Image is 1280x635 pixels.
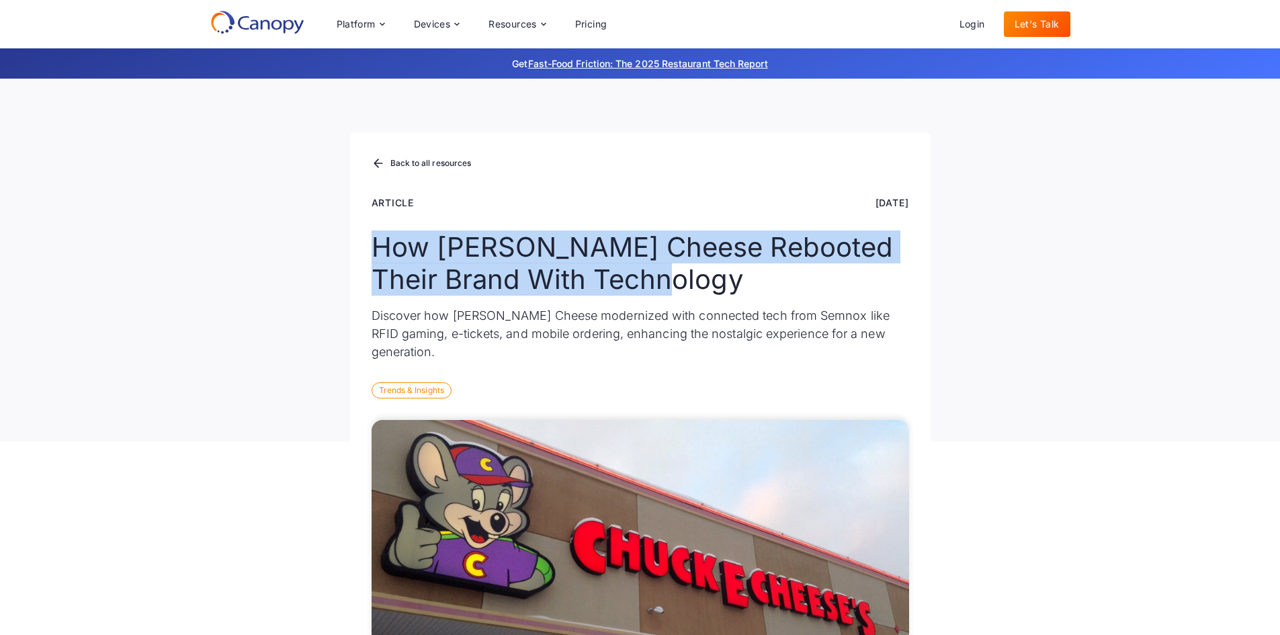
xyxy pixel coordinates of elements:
[1004,11,1070,37] a: Let's Talk
[390,159,472,167] div: Back to all resources
[564,11,618,37] a: Pricing
[372,155,472,173] a: Back to all resources
[488,19,537,29] div: Resources
[876,196,909,210] div: [DATE]
[372,231,909,296] h1: How [PERSON_NAME] Cheese Rebooted Their Brand With Technology
[372,306,909,361] p: Discover how [PERSON_NAME] Cheese modernized with connected tech from Semnox like RFID gaming, e-...
[478,11,556,38] div: Resources
[414,19,451,29] div: Devices
[311,56,970,71] p: Get
[326,11,395,38] div: Platform
[372,196,415,210] div: Article
[403,11,470,38] div: Devices
[528,58,768,69] a: Fast-Food Friction: The 2025 Restaurant Tech Report
[337,19,376,29] div: Platform
[372,382,452,398] div: Trends & Insights
[949,11,996,37] a: Login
